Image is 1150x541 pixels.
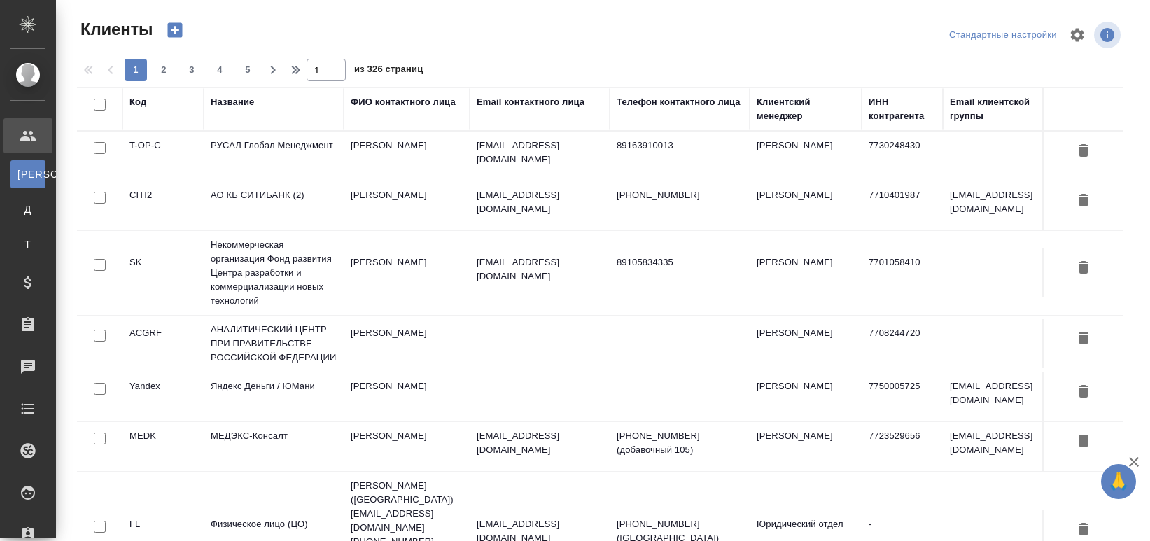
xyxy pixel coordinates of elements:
[17,202,38,216] span: Д
[862,132,943,181] td: 7730248430
[750,422,862,471] td: [PERSON_NAME]
[17,237,38,251] span: Т
[1072,326,1095,352] button: Удалить
[943,372,1069,421] td: [EMAIL_ADDRESS][DOMAIN_NAME]
[1072,139,1095,164] button: Удалить
[869,95,936,123] div: ИНН контрагента
[122,422,204,471] td: MEDK
[181,59,203,81] button: 3
[204,132,344,181] td: РУСАЛ Глобал Менеджмент
[1060,18,1094,52] span: Настроить таблицу
[950,95,1062,123] div: Email клиентской группы
[354,61,423,81] span: из 326 страниц
[344,422,470,471] td: [PERSON_NAME]
[237,63,259,77] span: 5
[617,255,743,269] p: 89105834335
[204,372,344,421] td: Яндекс Деньги / ЮМани
[122,181,204,230] td: CITI2
[477,255,603,283] p: [EMAIL_ADDRESS][DOMAIN_NAME]
[10,195,45,223] a: Д
[750,132,862,181] td: [PERSON_NAME]
[1072,429,1095,455] button: Удалить
[17,167,38,181] span: [PERSON_NAME]
[344,181,470,230] td: [PERSON_NAME]
[946,24,1060,46] div: split button
[122,248,204,297] td: SK
[181,63,203,77] span: 3
[153,59,175,81] button: 2
[237,59,259,81] button: 5
[129,95,146,109] div: Код
[862,319,943,368] td: 7708244720
[943,422,1069,471] td: [EMAIL_ADDRESS][DOMAIN_NAME]
[943,181,1069,230] td: [EMAIL_ADDRESS][DOMAIN_NAME]
[122,372,204,421] td: Yandex
[757,95,855,123] div: Клиентский менеджер
[617,188,743,202] p: [PHONE_NUMBER]
[211,95,254,109] div: Название
[209,63,231,77] span: 4
[750,372,862,421] td: [PERSON_NAME]
[750,248,862,297] td: [PERSON_NAME]
[477,95,584,109] div: Email контактного лица
[209,59,231,81] button: 4
[204,316,344,372] td: АНАЛИТИЧЕСКИЙ ЦЕНТР ПРИ ПРАВИТЕЛЬСТВЕ РОССИЙСКОЙ ФЕДЕРАЦИИ
[204,181,344,230] td: АО КБ СИТИБАНК (2)
[750,319,862,368] td: [PERSON_NAME]
[617,429,743,457] p: [PHONE_NUMBER] (добавочный 105)
[1094,22,1123,48] span: Посмотреть информацию
[862,181,943,230] td: 7710401987
[77,18,153,41] span: Клиенты
[1101,464,1136,499] button: 🙏
[1107,467,1130,496] span: 🙏
[10,160,45,188] a: [PERSON_NAME]
[862,372,943,421] td: 7750005725
[617,95,741,109] div: Телефон контактного лица
[1072,255,1095,281] button: Удалить
[204,422,344,471] td: МЕДЭКС-Консалт
[862,422,943,471] td: 7723529656
[344,319,470,368] td: [PERSON_NAME]
[1072,379,1095,405] button: Удалить
[153,63,175,77] span: 2
[122,132,204,181] td: T-OP-C
[344,132,470,181] td: [PERSON_NAME]
[477,139,603,167] p: [EMAIL_ADDRESS][DOMAIN_NAME]
[862,248,943,297] td: 7701058410
[344,248,470,297] td: [PERSON_NAME]
[351,95,456,109] div: ФИО контактного лица
[10,230,45,258] a: Т
[617,139,743,153] p: 89163910013
[158,18,192,42] button: Создать
[477,188,603,216] p: [EMAIL_ADDRESS][DOMAIN_NAME]
[204,231,344,315] td: Некоммерческая организация Фонд развития Центра разработки и коммерциализации новых технологий
[344,372,470,421] td: [PERSON_NAME]
[477,429,603,457] p: [EMAIL_ADDRESS][DOMAIN_NAME]
[122,319,204,368] td: ACGRF
[1072,188,1095,214] button: Удалить
[750,181,862,230] td: [PERSON_NAME]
